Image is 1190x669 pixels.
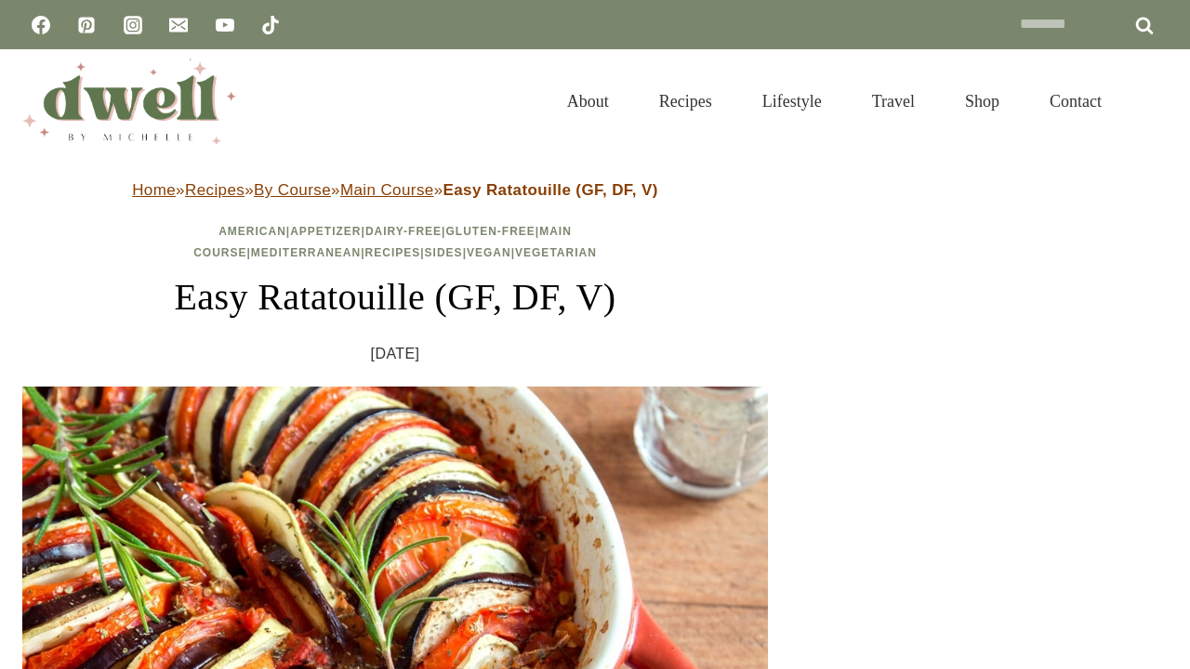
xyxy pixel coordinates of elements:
[254,181,331,199] a: By Course
[634,69,737,134] a: Recipes
[114,7,152,44] a: Instagram
[251,246,361,259] a: Mediterranean
[185,181,245,199] a: Recipes
[425,246,463,259] a: Sides
[847,69,940,134] a: Travel
[132,181,658,199] span: » » » »
[542,69,634,134] a: About
[515,246,597,259] a: Vegetarian
[445,225,535,238] a: Gluten-Free
[206,7,244,44] a: YouTube
[1136,85,1168,117] button: View Search Form
[371,340,420,368] time: [DATE]
[22,269,768,325] h1: Easy Ratatouille (GF, DF, V)
[252,7,289,44] a: TikTok
[22,7,59,44] a: Facebook
[467,246,511,259] a: Vegan
[193,225,597,259] span: | | | | | | | | |
[160,7,197,44] a: Email
[443,181,658,199] strong: Easy Ratatouille (GF, DF, V)
[737,69,847,134] a: Lifestyle
[340,181,434,199] a: Main Course
[218,225,286,238] a: American
[365,225,442,238] a: Dairy-Free
[940,69,1025,134] a: Shop
[68,7,105,44] a: Pinterest
[365,246,421,259] a: Recipes
[132,181,176,199] a: Home
[542,69,1127,134] nav: Primary Navigation
[290,225,361,238] a: Appetizer
[22,59,236,144] img: DWELL by michelle
[1025,69,1127,134] a: Contact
